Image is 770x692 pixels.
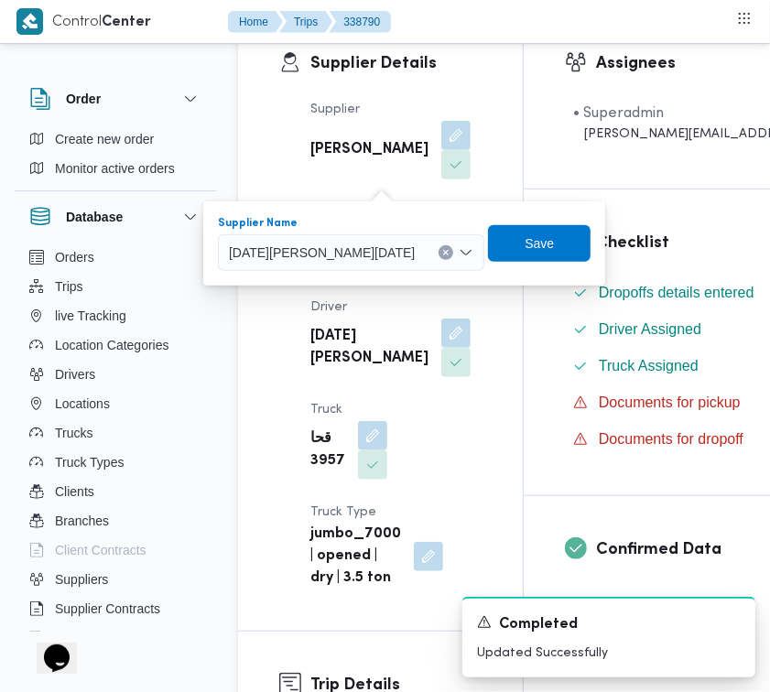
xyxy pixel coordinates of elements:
[18,619,77,674] iframe: chat widget
[22,301,209,330] button: live Tracking
[310,139,428,161] b: [PERSON_NAME]
[55,363,95,385] span: Drivers
[55,305,126,327] span: live Tracking
[22,477,209,506] button: Clients
[55,510,109,532] span: Branches
[499,614,578,636] span: Completed
[525,232,554,254] span: Save
[55,598,160,620] span: Supplier Contracts
[599,285,754,300] span: Dropoffs details entered
[488,225,591,262] button: Save
[22,124,209,154] button: Create new order
[22,565,209,594] button: Suppliers
[310,51,482,76] h3: Supplier Details
[55,627,101,649] span: Devices
[55,128,154,150] span: Create new order
[66,88,101,110] h3: Order
[22,389,209,418] button: Locations
[102,16,151,29] b: Center
[599,392,741,414] span: Documents for pickup
[22,623,209,653] button: Devices
[55,157,175,179] span: Monitor active orders
[599,431,743,447] span: Documents for dropoff
[477,613,741,636] div: Notification
[310,428,345,472] b: قحا 3957
[55,481,94,503] span: Clients
[599,282,754,304] span: Dropoffs details entered
[22,243,209,272] button: Orders
[29,88,201,110] button: Order
[22,535,209,565] button: Client Contracts
[599,321,701,337] span: Driver Assigned
[22,506,209,535] button: Branches
[16,8,43,35] img: X8yXhbKr1z7QwAAAABJRU5ErkJggg==
[229,242,415,262] span: [DATE][PERSON_NAME][DATE]
[599,319,701,341] span: Driver Assigned
[459,245,473,260] button: Open list of options
[22,272,209,301] button: Trips
[15,124,216,190] div: Order
[22,154,209,183] button: Monitor active orders
[55,246,94,268] span: Orders
[29,206,201,228] button: Database
[218,216,298,231] label: Supplier Name
[22,448,209,477] button: Truck Types
[55,451,124,473] span: Truck Types
[228,11,283,33] button: Home
[310,103,360,115] span: Supplier
[599,358,699,373] span: Truck Assigned
[329,11,391,33] button: 338790
[310,404,342,416] span: Truck
[279,11,332,33] button: Trips
[22,418,209,448] button: Trucks
[55,334,169,356] span: Location Categories
[599,355,699,377] span: Truck Assigned
[310,524,401,589] b: jumbo_7000 | opened | dry | 3.5 ton
[310,301,347,313] span: Driver
[310,506,376,518] span: Truck Type
[22,360,209,389] button: Drivers
[55,539,146,561] span: Client Contracts
[15,243,216,639] div: Database
[55,568,108,590] span: Suppliers
[439,245,453,260] button: Clear input
[55,276,83,297] span: Trips
[599,428,743,450] span: Documents for dropoff
[66,206,123,228] h3: Database
[55,422,92,444] span: Trucks
[22,330,209,360] button: Location Categories
[22,594,209,623] button: Supplier Contracts
[599,395,741,410] span: Documents for pickup
[310,326,428,370] b: [DATE][PERSON_NAME]
[477,643,741,663] p: Updated Successfully
[55,393,110,415] span: Locations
